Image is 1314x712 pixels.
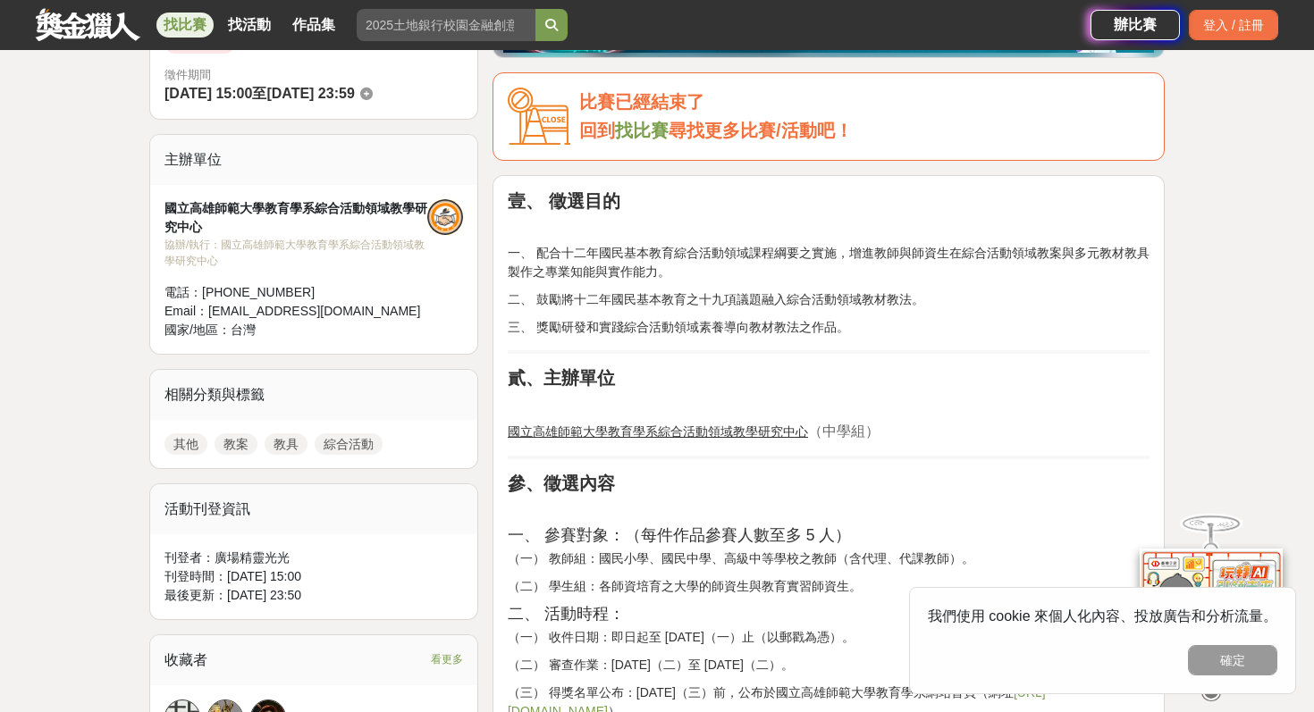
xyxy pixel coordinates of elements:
a: 找活動 [221,13,278,38]
span: [DATE] 23:59 [266,86,354,101]
span: 尋找更多比賽/活動吧！ [669,121,853,140]
div: 相關分類與標籤 [150,370,477,420]
span: 回到 [579,121,615,140]
div: 電話： [PHONE_NUMBER] [164,283,427,302]
h3: 一、 參賽對象：（每件作品參賽人數至多 5 人） [508,526,1150,545]
span: （中學組） [808,423,880,439]
img: Icon [508,88,570,146]
span: 徵件期間 [164,68,211,81]
a: 找比賽 [615,121,669,140]
p: 一、 配合十二年國民基本教育綜合活動領域課程綱要之實施，增進教師與師資生在綜合活動領域教案與多元教材教具製作之專業知能與實作能力。 [508,244,1150,281]
a: 綜合活動 [315,433,383,455]
p: （二） 學生組：各師資培育之大學的師資生與教育實習師資生。 [508,577,1150,596]
div: 活動刊登資訊 [150,484,477,534]
div: 刊登者： 廣場精靈光光 [164,549,463,567]
a: 其他 [164,433,207,455]
span: [DATE] 15:00 [164,86,252,101]
div: 最後更新： [DATE] 23:50 [164,586,463,605]
strong: 參、徵選內容 [508,473,615,493]
img: d2146d9a-e6f6-4337-9592-8cefde37ba6b.png [1140,549,1283,667]
span: 看更多 [431,649,463,669]
button: 確定 [1188,645,1277,675]
span: 我們使用 cookie 來個人化內容、投放廣告和分析流量。 [928,608,1277,624]
span: 國家/地區： [164,322,231,337]
a: 教具 [265,433,307,455]
span: 至 [252,86,266,101]
div: 比賽已經結束了 [579,88,1150,117]
a: 教案 [215,433,257,455]
div: 刊登時間： [DATE] 15:00 [164,567,463,586]
div: 登入 / 註冊 [1189,10,1278,40]
p: 二、 鼓勵將十二年國民基本教育之十九項議題融入綜合活動領域教材教法。 [508,290,1150,309]
strong: 貳、主辦單位 [508,368,615,388]
p: （一） 收件日期：即日起至 [DATE]（一）止（以郵戳為憑）。 [508,628,1150,647]
div: 協辦/執行： 國立高雄師範大學教育學系綜合活動領域教學研究中心 [164,237,427,269]
p: （一） 教師組：國民小學、國民中學、高級中等學校之教師（含代理、代課教師）。 [508,549,1150,568]
a: 作品集 [285,13,342,38]
span: 台灣 [231,322,256,337]
a: 找比賽 [156,13,214,38]
div: 國立高雄師範大學教育學系綜合活動領域教學研究中心 [164,199,427,237]
u: 國立高雄師範大學教育學系綜合活動領域教學研究中心 [508,424,808,439]
strong: 壹、 徵選目的 [508,191,620,211]
div: Email： [EMAIL_ADDRESS][DOMAIN_NAME] [164,302,427,321]
span: 收藏者 [164,652,207,667]
div: 主辦單位 [150,135,477,185]
a: 辦比賽 [1091,10,1180,40]
input: 2025土地銀行校園金融創意挑戰賽：從你出發 開啟智慧金融新頁 [357,9,535,41]
h3: 二、 活動時程： [508,605,1150,624]
p: 三、 獎勵研發和實踐綜合活動領域素養導向教材教法之作品。 [508,318,1150,337]
p: （二） 審查作業：[DATE]（二）至 [DATE]（二）。 [508,656,1150,674]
